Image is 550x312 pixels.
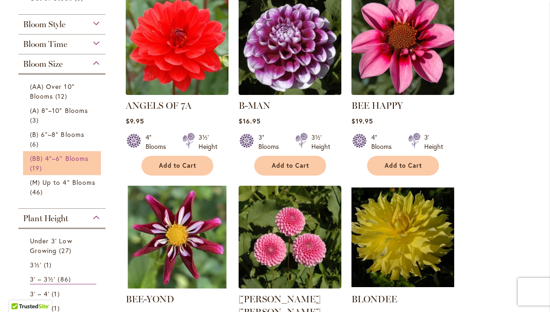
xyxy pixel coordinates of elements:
[239,186,341,288] img: BETTY ANNE
[30,82,75,100] span: (AA) Over 10" Blooms
[30,289,49,298] span: 3' – 4'
[351,282,454,290] a: Blondee
[351,294,397,305] a: BLONDEE
[58,274,73,284] span: 86
[23,213,68,224] span: Plant Height
[351,186,454,288] img: Blondee
[30,187,45,197] span: 46
[126,186,228,288] img: BEE-YOND
[351,100,403,111] a: BEE HAPPY
[239,88,341,97] a: B-MAN
[55,91,69,101] span: 12
[239,282,341,290] a: BETTY ANNE
[146,133,171,151] div: 4" Blooms
[30,236,72,255] span: Under 3' Low Growing
[351,117,373,125] span: $19.95
[30,260,41,269] span: 3½'
[30,115,41,125] span: 3
[30,153,96,173] a: (BB) 4"–6" Blooms 19
[351,88,454,97] a: BEE HAPPY
[126,88,228,97] a: ANGELS OF 7A
[254,156,326,176] button: Add to Cart
[141,156,213,176] button: Add to Cart
[367,156,439,176] button: Add to Cart
[199,133,217,151] div: 3½' Height
[385,162,422,170] span: Add to Cart
[23,39,67,49] span: Bloom Time
[7,279,33,305] iframe: Launch Accessibility Center
[30,289,96,299] a: 3' – 4' 1
[272,162,310,170] span: Add to Cart
[30,274,96,284] a: 3' – 3½' 86
[23,19,65,29] span: Bloom Style
[23,59,63,69] span: Bloom Size
[30,130,84,139] span: (B) 6"–8" Blooms
[30,106,96,125] a: (A) 8"–10" Blooms 3
[258,133,284,151] div: 3" Blooms
[30,130,96,149] a: (B) 6"–8" Blooms 6
[371,133,397,151] div: 4" Blooms
[59,246,73,255] span: 27
[126,294,174,305] a: BEE-YOND
[30,260,96,270] a: 3½' 1
[239,117,261,125] span: $16.95
[126,282,228,290] a: BEE-YOND
[30,163,44,173] span: 19
[126,100,192,111] a: ANGELS OF 7A
[52,289,62,299] span: 1
[44,260,54,270] span: 1
[30,139,41,149] span: 6
[311,133,330,151] div: 3½' Height
[30,236,96,255] a: Under 3' Low Growing 27
[30,106,88,115] span: (A) 8"–10" Blooms
[424,133,443,151] div: 3' Height
[239,100,270,111] a: B-MAN
[30,82,96,101] a: (AA) Over 10" Blooms 12
[30,154,88,163] span: (BB) 4"–6" Blooms
[30,178,95,187] span: (M) Up to 4" Blooms
[30,177,96,197] a: (M) Up to 4" Blooms 46
[159,162,197,170] span: Add to Cart
[126,117,144,125] span: $9.95
[30,275,55,283] span: 3' – 3½'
